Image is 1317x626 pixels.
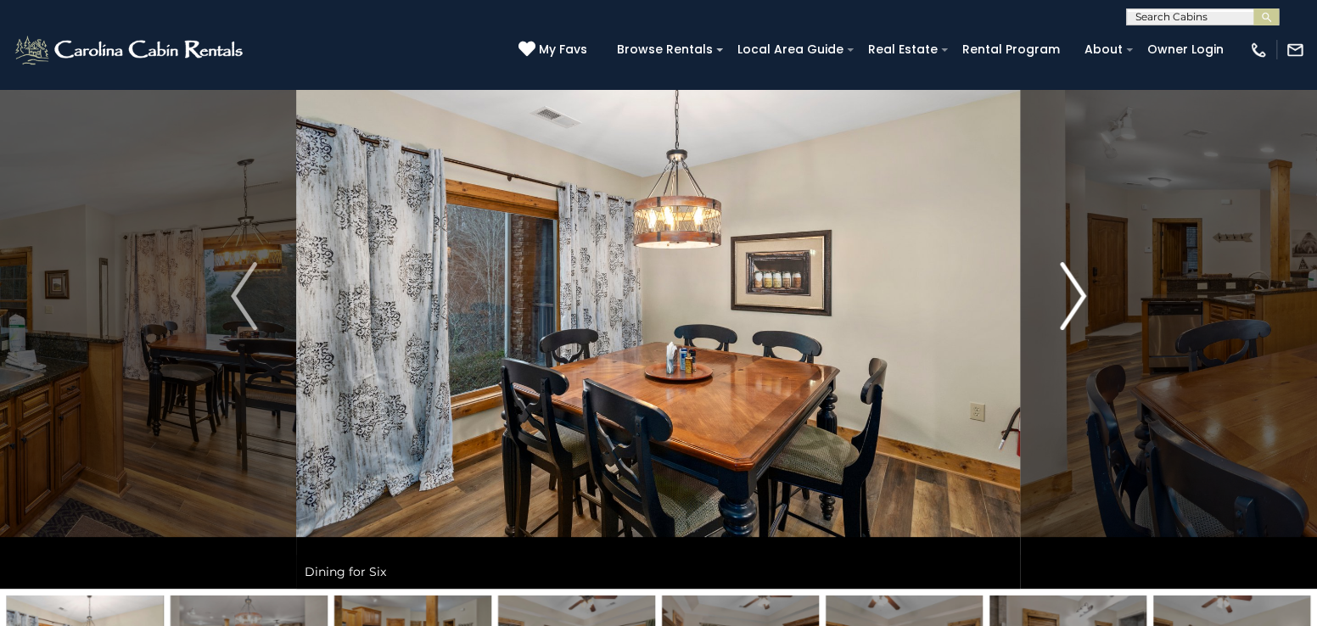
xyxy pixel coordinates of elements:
[1139,36,1232,63] a: Owner Login
[231,262,256,330] img: arrow
[192,3,296,589] button: Previous
[860,36,946,63] a: Real Estate
[608,36,721,63] a: Browse Rentals
[296,555,1020,589] div: Dining for Six
[1286,41,1304,59] img: mail-regular-white.png
[729,36,852,63] a: Local Area Guide
[1249,41,1268,59] img: phone-regular-white.png
[1060,262,1085,330] img: arrow
[1021,3,1125,589] button: Next
[954,36,1068,63] a: Rental Program
[539,41,587,59] span: My Favs
[1076,36,1131,63] a: About
[518,41,591,59] a: My Favs
[13,33,248,67] img: White-1-2.png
